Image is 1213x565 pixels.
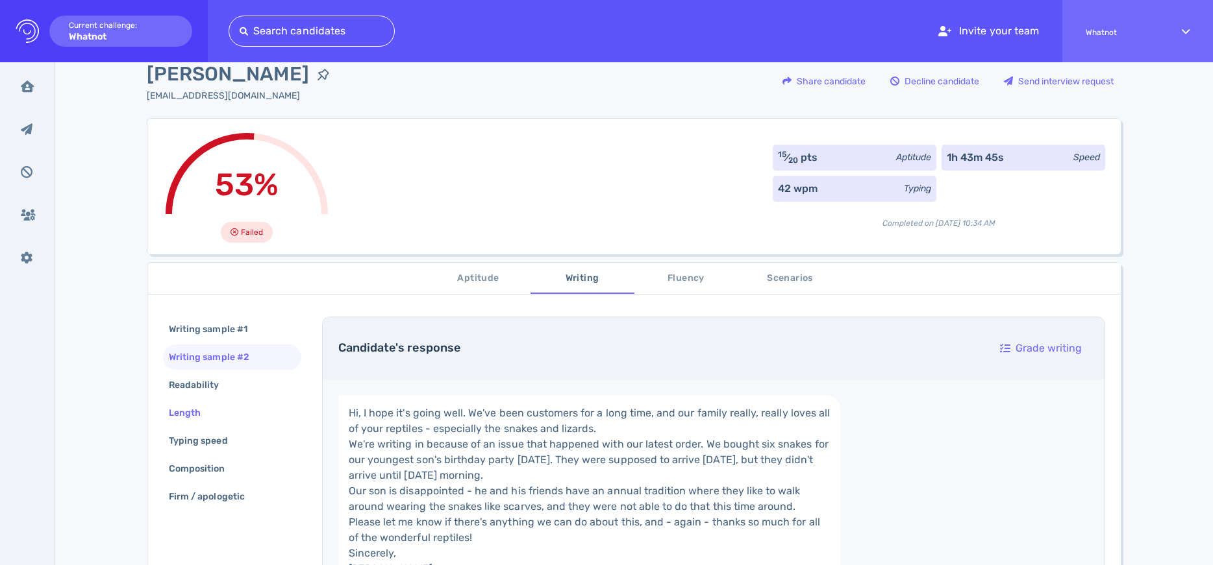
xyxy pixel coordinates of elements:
[241,224,263,240] span: Failed
[166,320,263,339] div: Writing sample #1
[215,166,279,203] span: 53%
[994,333,1088,363] div: Grade writing
[166,348,265,367] div: Writing sample #2
[775,66,873,97] button: Share candidate
[1073,150,1100,164] div: Speed
[993,333,1089,364] button: Grade writing
[642,270,731,287] span: Fluency
[338,341,977,355] h4: Candidate's response
[166,431,244,450] div: Typing speed
[147,89,338,102] div: Click to copy the email address
[434,270,523,287] span: Aptitude
[947,150,1005,165] div: 1h 43m 45s
[896,150,931,164] div: Aptitude
[997,66,1120,96] div: Send interview request
[746,270,834,287] span: Scenarios
[773,207,1105,229] div: Completed on [DATE] 10:34 AM
[883,66,986,97] button: Decline candidate
[166,376,235,394] div: Readability
[778,150,786,159] sup: 15
[884,66,986,96] div: Decline candidate
[776,66,872,96] div: Share candidate
[997,66,1121,97] button: Send interview request
[778,181,818,197] div: 42 wpm
[166,487,260,506] div: Firm / apologetic
[904,182,931,195] div: Typing
[1086,28,1158,37] span: Whatnot
[166,403,216,422] div: Length
[147,60,309,89] span: [PERSON_NAME]
[788,156,798,165] sub: 20
[166,459,241,478] div: Composition
[778,150,818,165] div: ⁄ pts
[538,270,627,287] span: Writing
